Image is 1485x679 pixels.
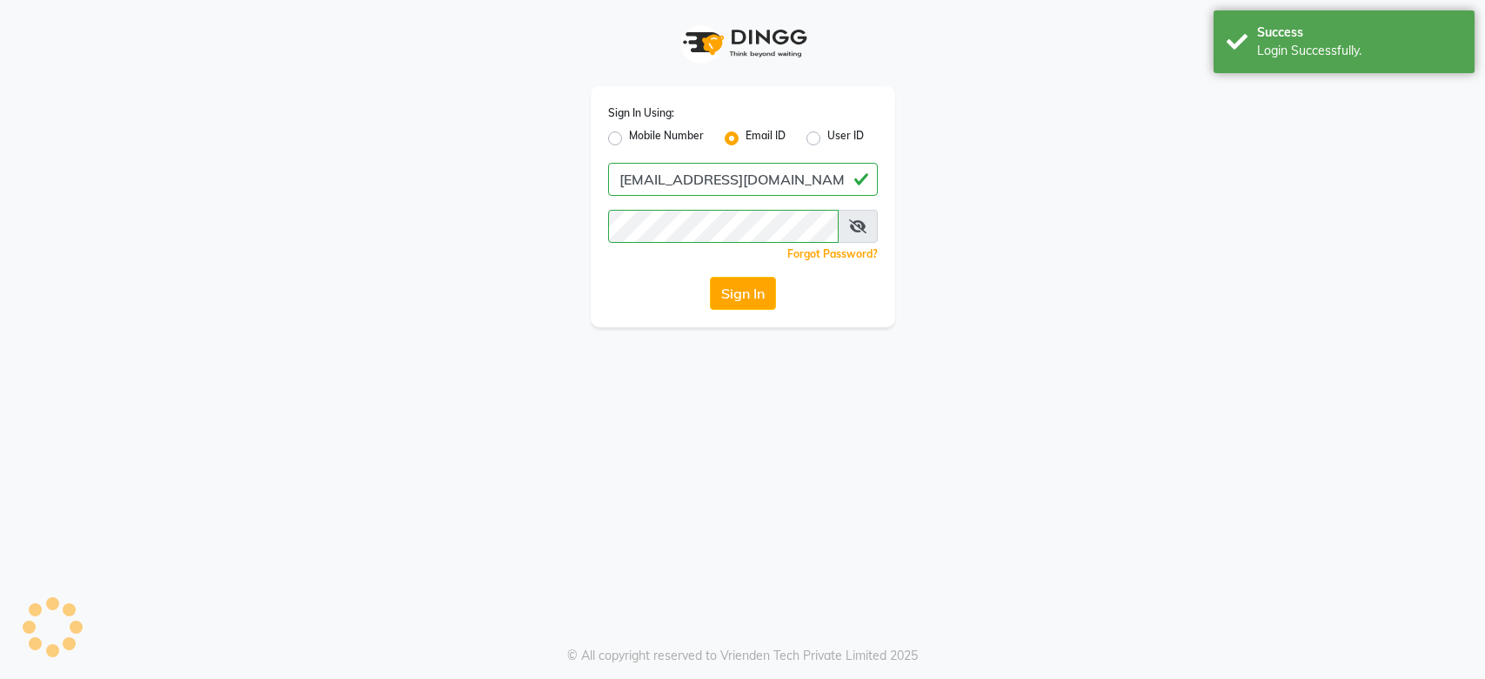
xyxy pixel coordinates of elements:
div: Success [1257,24,1462,42]
div: Login Successfully. [1257,42,1462,60]
a: Forgot Password? [787,247,878,260]
label: Sign In Using: [608,105,674,121]
img: logo1.svg [673,17,813,69]
input: Username [608,163,878,196]
label: Mobile Number [629,128,704,149]
label: Email ID [746,128,786,149]
button: Sign In [710,277,776,310]
input: Username [608,210,839,243]
label: User ID [827,128,864,149]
